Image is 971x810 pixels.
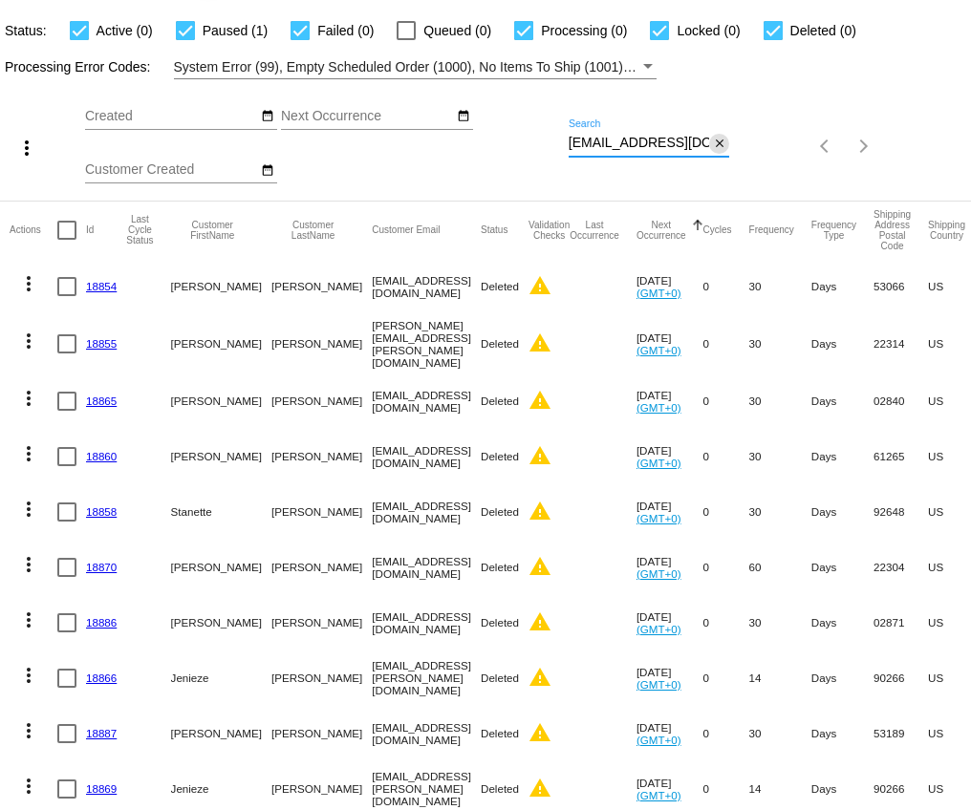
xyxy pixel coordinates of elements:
mat-icon: more_vert [17,387,40,410]
button: Change sorting for CustomerLastName [271,220,355,241]
mat-cell: 22304 [874,540,928,595]
a: (GMT+0) [637,401,681,414]
mat-cell: 0 [703,595,749,650]
span: Deleted (0) [790,19,856,42]
mat-icon: more_vert [17,272,40,295]
mat-icon: warning [529,331,551,354]
mat-cell: 53189 [874,706,928,761]
button: Next page [845,127,883,165]
mat-cell: 22314 [874,314,928,373]
a: (GMT+0) [637,678,681,691]
button: Change sorting for LastProcessingCycleId [126,214,153,245]
mat-cell: [PERSON_NAME] [271,650,372,706]
mat-icon: more_vert [17,442,40,465]
mat-cell: 30 [749,314,811,373]
mat-select: Filter by Processing Error Codes [174,55,658,79]
a: (GMT+0) [637,287,681,299]
mat-cell: [DATE] [637,373,703,429]
mat-cell: 30 [749,484,811,540]
span: Deleted [481,505,519,518]
input: Customer Created [85,162,257,178]
a: (GMT+0) [637,344,681,356]
mat-cell: [DATE] [637,706,703,761]
button: Change sorting for Frequency [749,224,794,236]
mat-icon: warning [529,555,551,578]
mat-icon: warning [529,721,551,744]
button: Change sorting for ShippingPostcode [874,209,911,251]
a: 18860 [86,450,117,462]
mat-cell: 30 [749,429,811,484]
mat-cell: Days [811,429,874,484]
mat-cell: 60 [749,540,811,595]
mat-cell: [PERSON_NAME] [271,314,372,373]
mat-cell: [EMAIL_ADDRESS][DOMAIN_NAME] [372,484,481,540]
mat-cell: [EMAIL_ADDRESS][DOMAIN_NAME] [372,373,481,429]
a: 18886 [86,616,117,629]
mat-cell: Days [811,484,874,540]
mat-cell: [PERSON_NAME] [271,540,372,595]
span: Deleted [481,337,519,350]
button: Previous page [807,127,845,165]
mat-cell: 0 [703,314,749,373]
mat-cell: [PERSON_NAME] [271,429,372,484]
mat-cell: [EMAIL_ADDRESS][DOMAIN_NAME] [372,706,481,761]
input: Created [85,109,257,124]
mat-cell: [PERSON_NAME] [171,540,271,595]
mat-cell: 0 [703,540,749,595]
mat-cell: 30 [749,259,811,314]
mat-cell: [PERSON_NAME] [271,706,372,761]
mat-cell: [EMAIL_ADDRESS][PERSON_NAME][DOMAIN_NAME] [372,650,481,706]
mat-icon: more_vert [17,553,40,576]
mat-cell: 30 [749,595,811,650]
mat-cell: Days [811,595,874,650]
mat-cell: Days [811,259,874,314]
input: Next Occurrence [281,109,453,124]
mat-cell: [PERSON_NAME] [171,595,271,650]
mat-icon: date_range [261,109,274,124]
mat-icon: more_vert [17,330,40,352]
span: Deleted [481,782,519,795]
mat-icon: more_vert [17,498,40,521]
mat-cell: [PERSON_NAME] [171,429,271,484]
mat-cell: [PERSON_NAME][EMAIL_ADDRESS][PERSON_NAME][DOMAIN_NAME] [372,314,481,373]
mat-icon: date_range [457,109,470,124]
mat-cell: [DATE] [637,540,703,595]
mat-icon: more_vert [17,608,40,631]
mat-cell: [DATE] [637,650,703,706]
mat-cell: [PERSON_NAME] [271,595,372,650]
span: Status: [5,23,47,38]
mat-cell: [PERSON_NAME] [171,314,271,373]
mat-icon: date_range [261,163,274,179]
a: (GMT+0) [637,457,681,469]
button: Change sorting for CustomerEmail [372,224,440,236]
mat-cell: [DATE] [637,595,703,650]
mat-cell: [PERSON_NAME] [271,259,372,314]
a: (GMT+0) [637,789,681,801]
mat-cell: 90266 [874,650,928,706]
mat-cell: [EMAIL_ADDRESS][DOMAIN_NAME] [372,429,481,484]
mat-cell: [PERSON_NAME] [171,373,271,429]
button: Change sorting for Status [481,224,507,236]
a: (GMT+0) [637,623,681,635]
mat-cell: [EMAIL_ADDRESS][DOMAIN_NAME] [372,540,481,595]
button: Change sorting for Id [86,224,94,236]
mat-cell: [DATE] [637,484,703,540]
span: Processing Error Codes: [5,59,151,75]
mat-icon: more_vert [17,775,40,798]
span: Deleted [481,394,519,407]
mat-cell: 53066 [874,259,928,314]
mat-cell: [DATE] [637,314,703,373]
mat-cell: [EMAIL_ADDRESS][DOMAIN_NAME] [372,259,481,314]
a: 18866 [86,671,117,684]
mat-cell: 14 [749,650,811,706]
mat-icon: warning [529,777,551,799]
mat-cell: [DATE] [637,429,703,484]
button: Change sorting for LastOccurrenceUtc [570,220,619,241]
a: (GMT+0) [637,567,681,580]
a: (GMT+0) [637,512,681,524]
button: Change sorting for FrequencyType [811,220,856,241]
mat-icon: close [713,137,726,152]
mat-header-cell: Actions [10,202,57,259]
span: Deleted [481,727,519,739]
span: Paused (1) [203,19,268,42]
